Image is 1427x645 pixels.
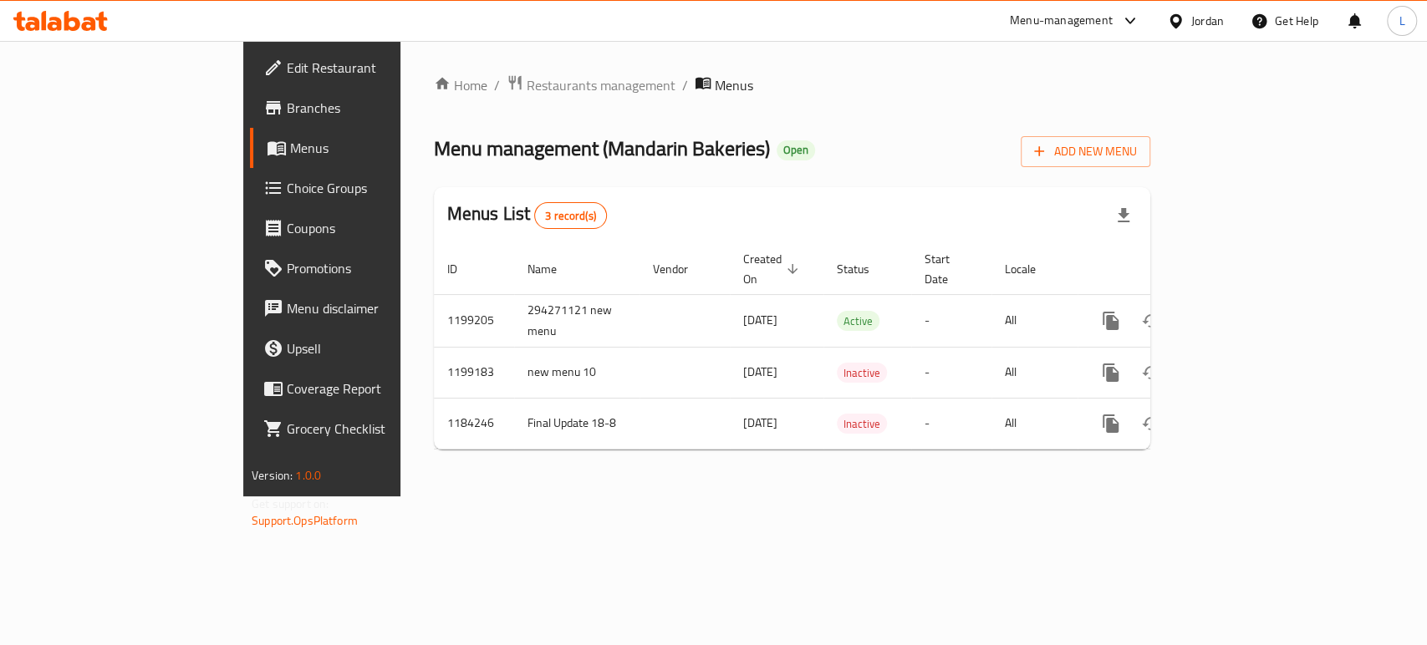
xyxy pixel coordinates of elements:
a: Promotions [250,248,482,288]
span: Promotions [287,258,468,278]
span: Vendor [653,259,710,279]
a: Upsell [250,328,482,368]
span: L [1399,12,1404,30]
span: Start Date [925,249,971,289]
span: Created On [743,249,803,289]
li: / [682,75,688,95]
td: new menu 10 [514,347,640,398]
nav: breadcrumb [434,74,1150,96]
a: Coverage Report [250,368,482,409]
button: more [1091,404,1131,444]
a: Coupons [250,208,482,248]
div: Inactive [837,414,887,434]
a: Branches [250,88,482,128]
div: Menu-management [1010,11,1113,31]
h2: Menus List [447,201,607,229]
span: Version: [252,465,293,486]
span: [DATE] [743,412,777,434]
span: 3 record(s) [535,208,606,224]
a: Menus [250,128,482,168]
td: All [991,294,1078,347]
div: Inactive [837,363,887,383]
table: enhanced table [434,244,1265,449]
span: Inactive [837,363,887,383]
span: Name [527,259,578,279]
td: Final Update 18-8 [514,398,640,449]
div: Jordan [1191,12,1224,30]
div: Total records count [534,202,607,229]
a: Edit Restaurant [250,48,482,88]
span: Status [837,259,891,279]
span: ID [447,259,479,279]
td: 294271121 new menu [514,294,640,347]
span: Menus [290,138,468,158]
span: Inactive [837,414,887,434]
th: Actions [1078,244,1265,295]
span: Active [837,312,879,331]
span: Grocery Checklist [287,419,468,439]
span: Menu disclaimer [287,298,468,318]
td: All [991,347,1078,398]
div: Open [777,140,815,160]
a: Menu disclaimer [250,288,482,328]
span: Locale [1005,259,1058,279]
span: Edit Restaurant [287,58,468,78]
span: Choice Groups [287,178,468,198]
a: Support.OpsPlatform [252,510,358,531]
div: Active [837,311,879,331]
button: more [1091,353,1131,393]
span: Coverage Report [287,378,468,399]
span: Add New Menu [1034,141,1137,162]
td: - [911,347,991,398]
td: - [911,294,991,347]
button: Change Status [1131,404,1171,444]
a: Choice Groups [250,168,482,208]
button: Change Status [1131,353,1171,393]
span: Menu management ( Mandarin Bakeries ) [434,130,770,167]
span: Restaurants management [527,75,675,95]
span: 1.0.0 [295,465,321,486]
a: Restaurants management [507,74,675,96]
span: Get support on: [252,493,329,515]
span: Branches [287,98,468,118]
a: Grocery Checklist [250,409,482,449]
button: Change Status [1131,301,1171,341]
span: Menus [715,75,753,95]
span: Upsell [287,338,468,358]
button: more [1091,301,1131,341]
span: Coupons [287,218,468,238]
span: Open [777,143,815,157]
button: Add New Menu [1021,136,1150,167]
li: / [494,75,500,95]
span: [DATE] [743,309,777,331]
td: - [911,398,991,449]
div: Export file [1103,196,1144,236]
span: [DATE] [743,361,777,383]
td: All [991,398,1078,449]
